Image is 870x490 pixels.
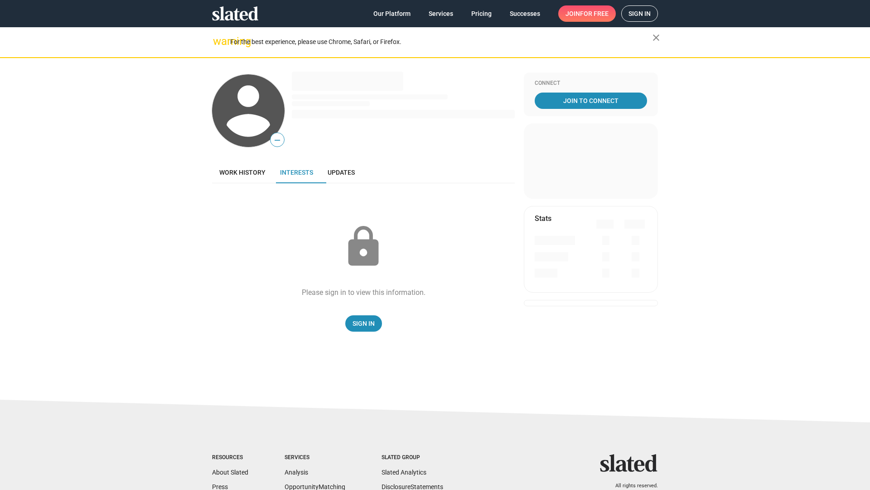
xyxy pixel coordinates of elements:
[651,32,662,43] mat-icon: close
[535,93,647,109] a: Join To Connect
[382,454,443,461] div: Slated Group
[464,5,499,22] a: Pricing
[285,469,308,476] a: Analysis
[429,5,453,22] span: Services
[535,80,647,87] div: Connect
[302,288,425,297] div: Please sign in to view this information.
[213,36,224,47] mat-icon: warning
[285,454,345,461] div: Services
[280,169,313,176] span: Interests
[320,162,362,183] a: Updates
[565,5,609,22] span: Join
[271,134,284,146] span: —
[328,169,355,176] span: Updates
[219,169,266,176] span: Work history
[373,5,411,22] span: Our Platform
[503,5,547,22] a: Successes
[621,5,658,22] a: Sign in
[273,162,320,183] a: Interests
[580,5,609,22] span: for free
[628,6,651,21] span: Sign in
[212,454,248,461] div: Resources
[471,5,492,22] span: Pricing
[212,162,273,183] a: Work history
[230,36,652,48] div: For the best experience, please use Chrome, Safari, or Firefox.
[212,469,248,476] a: About Slated
[366,5,418,22] a: Our Platform
[535,214,551,223] mat-card-title: Stats
[345,315,382,332] a: Sign In
[536,93,645,109] span: Join To Connect
[353,315,375,332] span: Sign In
[341,224,386,269] mat-icon: lock
[558,5,616,22] a: Joinfor free
[382,469,426,476] a: Slated Analytics
[510,5,540,22] span: Successes
[421,5,460,22] a: Services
